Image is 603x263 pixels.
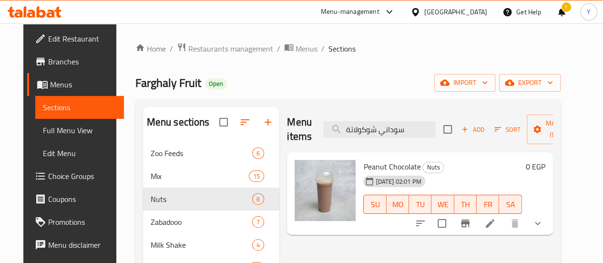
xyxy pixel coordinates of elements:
span: TH [458,198,473,211]
span: 6 [253,195,264,204]
button: MO [387,195,409,214]
div: Mix15 [143,165,280,188]
button: WE [431,195,454,214]
div: Menu-management [321,6,379,18]
a: Promotions [27,210,124,233]
span: Menus [296,43,317,54]
button: SA [499,195,521,214]
span: Edit Menu [43,147,116,159]
button: SU [363,195,386,214]
span: Open [205,80,227,88]
div: items [252,147,264,159]
a: Edit Menu [35,142,124,165]
div: Nuts [422,162,444,173]
a: Coupons [27,188,124,210]
button: sort-choices [409,212,432,235]
a: Branches [27,50,124,73]
span: SA [503,198,518,211]
span: Y [587,7,591,17]
div: Zoo Feeds6 [143,142,280,165]
span: 7 [253,218,264,227]
span: Nuts [151,193,253,205]
span: Sort items [488,122,527,137]
span: 6 [253,149,264,158]
span: Full Menu View [43,125,116,136]
a: Edit menu item [484,218,496,229]
span: Milk Shake [151,239,253,251]
a: Choice Groups [27,165,124,188]
li: / [321,43,325,54]
span: SU [368,198,382,211]
span: Branches [48,56,116,67]
span: Promotions [48,216,116,228]
span: Manage items [534,117,583,141]
h2: Menu items [287,115,312,144]
span: export [507,77,553,89]
div: Zabadooo7 [143,210,280,233]
span: Sort sections [234,111,256,134]
a: Restaurants management [177,42,273,55]
span: MO [390,198,405,211]
span: Add item [458,122,488,137]
span: 4 [253,241,264,250]
span: [DATE] 02:01 PM [372,177,425,186]
span: TU [413,198,428,211]
span: Peanut Chocolate [363,159,420,174]
span: Menu disclaimer [48,239,116,251]
span: FR [480,198,495,211]
span: WE [435,198,450,211]
span: Select section [438,119,458,139]
span: Select all sections [214,112,234,132]
span: Choice Groups [48,170,116,182]
h6: 0 EGP [526,160,545,173]
button: Add section [256,111,279,134]
button: TH [454,195,477,214]
span: Farghaly Fruit [135,72,201,94]
img: Peanut Chocolate [295,160,356,221]
a: Full Menu View [35,119,124,142]
a: Home [135,43,166,54]
span: import [442,77,488,89]
span: Zabadooo [151,216,253,228]
span: Sort [494,124,521,135]
button: Branch-specific-item [454,212,477,235]
span: 15 [249,172,264,181]
div: items [252,193,264,205]
div: Nuts6 [143,188,280,210]
a: Menus [27,73,124,96]
button: import [434,74,495,92]
button: show more [526,212,549,235]
button: FR [477,195,499,214]
div: items [252,216,264,228]
svg: Show Choices [532,218,543,229]
h2: Menu sections [147,115,210,129]
button: Add [458,122,488,137]
div: items [252,239,264,251]
span: Zoo Feeds [151,147,253,159]
button: Manage items [527,115,591,144]
li: / [170,43,173,54]
nav: breadcrumb [135,42,561,55]
div: Open [205,78,227,90]
span: Coupons [48,193,116,205]
div: Milk Shake4 [143,233,280,256]
span: Nuts [423,162,443,173]
span: Mix [151,170,249,182]
button: export [499,74,561,92]
span: Sections [328,43,356,54]
button: delete [503,212,526,235]
a: Menus [284,42,317,55]
span: Restaurants management [188,43,273,54]
li: / [277,43,280,54]
a: Edit Restaurant [27,27,124,50]
span: Edit Restaurant [48,33,116,44]
div: items [249,170,264,182]
span: Sections [43,102,116,113]
div: [GEOGRAPHIC_DATA] [424,7,487,17]
input: search [323,121,436,138]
